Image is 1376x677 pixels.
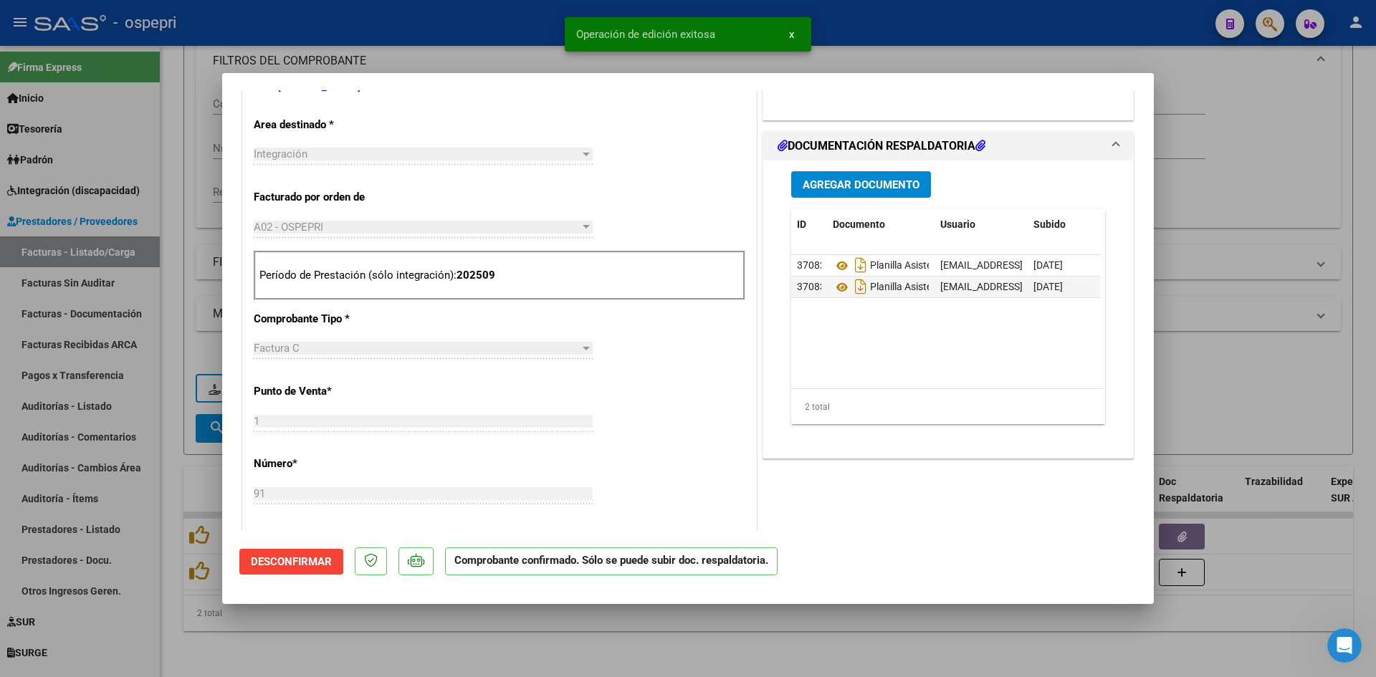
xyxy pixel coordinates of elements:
[1028,209,1099,240] datatable-header-cell: Subido
[778,21,806,47] button: x
[797,281,826,292] span: 37083
[445,547,778,575] p: Comprobante confirmado. Sólo se puede subir doc. respaldatoria.
[254,148,307,160] span: Integración
[778,138,985,155] h1: DOCUMENTACIÓN RESPALDATORIA
[763,132,1133,160] mat-expansion-panel-header: DOCUMENTACIÓN RESPALDATORIA
[851,275,870,298] i: Descargar documento
[1033,219,1066,230] span: Subido
[457,269,495,282] strong: 202509
[851,254,870,277] i: Descargar documento
[833,260,950,272] span: Planilla Asistencia
[1033,281,1063,292] span: [DATE]
[791,209,827,240] datatable-header-cell: ID
[254,383,401,400] p: Punto de Venta
[254,342,300,355] span: Factura C
[940,219,975,230] span: Usuario
[1099,209,1171,240] datatable-header-cell: Acción
[254,311,401,327] p: Comprobante Tipo *
[1033,259,1063,271] span: [DATE]
[239,549,343,575] button: Desconfirmar
[259,267,740,284] p: Período de Prestación (sólo integración):
[1327,628,1362,663] iframe: Intercom live chat
[935,209,1028,240] datatable-header-cell: Usuario
[251,555,332,568] span: Desconfirmar
[254,456,401,472] p: Número
[791,389,1105,425] div: 2 total
[254,529,401,545] p: Monto
[763,160,1133,458] div: DOCUMENTACIÓN RESPALDATORIA
[254,221,323,234] span: A02 - OSPEPRI
[940,281,1183,292] span: [EMAIL_ADDRESS][DOMAIN_NAME] - [PERSON_NAME]
[789,28,794,41] span: x
[254,117,401,133] p: Area destinado *
[797,259,826,271] span: 37082
[827,209,935,240] datatable-header-cell: Documento
[803,178,919,191] span: Agregar Documento
[940,259,1183,271] span: [EMAIL_ADDRESS][DOMAIN_NAME] - [PERSON_NAME]
[791,171,931,198] button: Agregar Documento
[797,219,806,230] span: ID
[833,219,885,230] span: Documento
[576,27,715,42] span: Operación de edición exitosa
[833,282,950,293] span: Planilla Asistencia
[254,189,401,206] p: Facturado por orden de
